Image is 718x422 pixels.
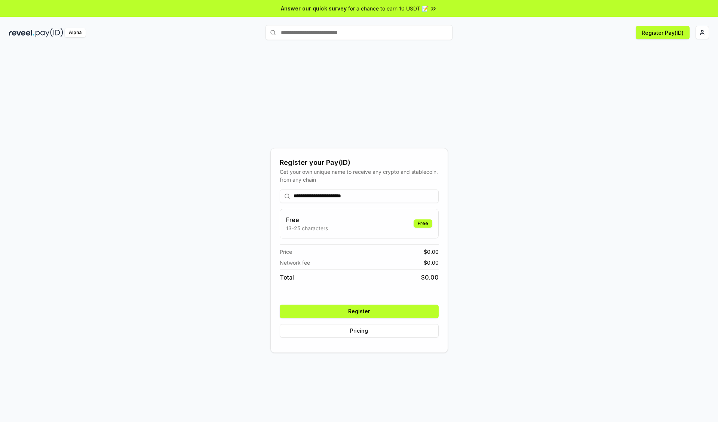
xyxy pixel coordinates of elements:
[286,224,328,232] p: 13-25 characters
[424,259,439,267] span: $ 0.00
[280,324,439,338] button: Pricing
[281,4,347,12] span: Answer our quick survey
[421,273,439,282] span: $ 0.00
[65,28,86,37] div: Alpha
[280,157,439,168] div: Register your Pay(ID)
[280,259,310,267] span: Network fee
[280,248,292,256] span: Price
[286,215,328,224] h3: Free
[348,4,428,12] span: for a chance to earn 10 USDT 📝
[9,28,34,37] img: reveel_dark
[36,28,63,37] img: pay_id
[414,219,432,228] div: Free
[280,273,294,282] span: Total
[280,305,439,318] button: Register
[280,168,439,184] div: Get your own unique name to receive any crypto and stablecoin, from any chain
[636,26,690,39] button: Register Pay(ID)
[424,248,439,256] span: $ 0.00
